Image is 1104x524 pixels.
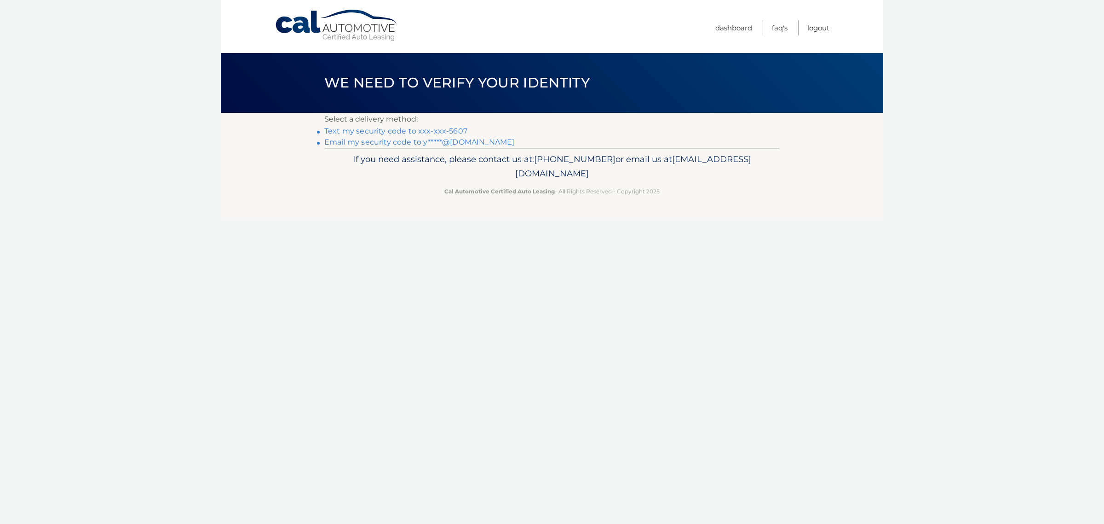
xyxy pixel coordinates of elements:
[324,74,590,91] span: We need to verify your identity
[330,186,774,196] p: - All Rights Reserved - Copyright 2025
[807,20,829,35] a: Logout
[330,152,774,181] p: If you need assistance, please contact us at: or email us at
[324,113,780,126] p: Select a delivery method:
[534,154,615,164] span: [PHONE_NUMBER]
[324,127,467,135] a: Text my security code to xxx-xxx-5607
[324,138,514,146] a: Email my security code to y*****@[DOMAIN_NAME]
[444,188,555,195] strong: Cal Automotive Certified Auto Leasing
[275,9,399,42] a: Cal Automotive
[715,20,752,35] a: Dashboard
[772,20,788,35] a: FAQ's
